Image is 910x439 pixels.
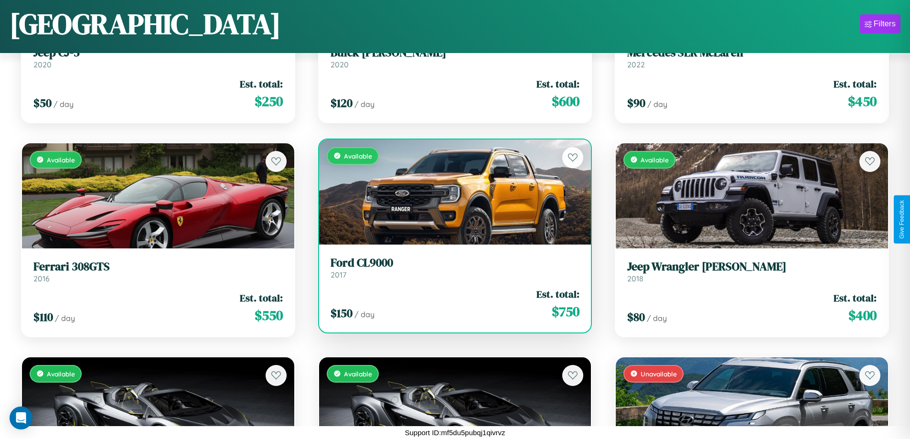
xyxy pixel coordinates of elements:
span: 2018 [627,274,643,283]
span: Est. total: [240,291,283,305]
h3: Ferrari 308GTS [33,260,283,274]
span: $ 750 [552,302,579,321]
span: 2017 [331,270,346,279]
span: Est. total: [834,291,877,305]
span: Available [47,156,75,164]
span: 2020 [33,60,52,69]
span: 2022 [627,60,645,69]
span: Est. total: [536,77,579,91]
span: / day [354,310,375,319]
a: Buick [PERSON_NAME]2020 [331,46,580,69]
span: $ 550 [255,306,283,325]
div: Filters [874,19,896,29]
span: Est. total: [240,77,283,91]
span: Unavailable [641,370,677,378]
button: Filters [860,14,900,33]
a: Ferrari 308GTS2016 [33,260,283,283]
h3: Buick [PERSON_NAME] [331,46,580,60]
a: Ford CL90002017 [331,256,580,279]
span: / day [354,99,375,109]
span: Est. total: [834,77,877,91]
span: $ 450 [848,92,877,111]
span: 2016 [33,274,50,283]
span: / day [54,99,74,109]
h3: Jeep Wrangler [PERSON_NAME] [627,260,877,274]
span: 2020 [331,60,349,69]
div: Give Feedback [899,200,905,239]
p: Support ID: mf5du5pubqj1qivrvz [405,426,505,439]
span: Est. total: [536,287,579,301]
span: $ 250 [255,92,283,111]
span: / day [55,313,75,323]
span: / day [647,313,667,323]
span: $ 80 [627,309,645,325]
a: Jeep Wrangler [PERSON_NAME]2018 [627,260,877,283]
span: $ 110 [33,309,53,325]
h3: Mercedes SLR McLaren [627,46,877,60]
div: Open Intercom Messenger [10,407,32,429]
span: Available [344,370,372,378]
h3: Ford CL9000 [331,256,580,270]
span: / day [647,99,667,109]
span: Available [641,156,669,164]
a: Jeep CJ-52020 [33,46,283,69]
span: $ 150 [331,305,353,321]
span: $ 50 [33,95,52,111]
span: Available [344,152,372,160]
span: $ 120 [331,95,353,111]
h1: [GEOGRAPHIC_DATA] [10,4,281,43]
span: Available [47,370,75,378]
span: $ 400 [848,306,877,325]
span: $ 600 [552,92,579,111]
h3: Jeep CJ-5 [33,46,283,60]
span: $ 90 [627,95,645,111]
a: Mercedes SLR McLaren2022 [627,46,877,69]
